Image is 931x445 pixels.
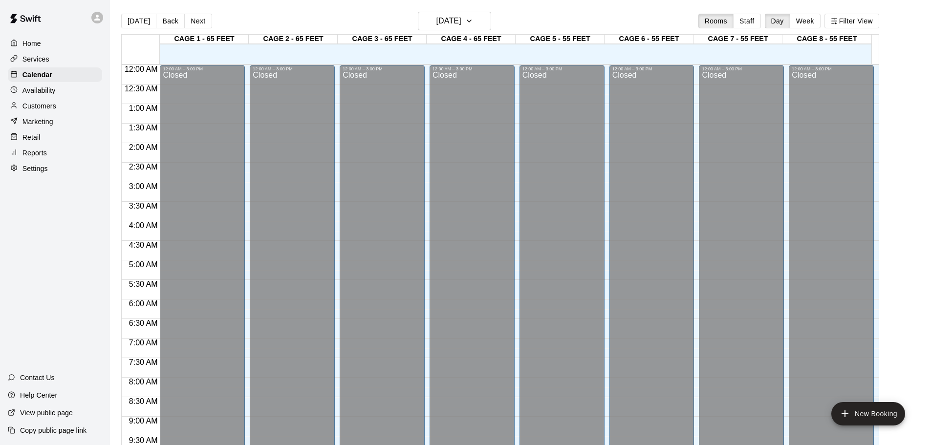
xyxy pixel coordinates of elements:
button: Week [790,14,821,28]
button: [DATE] [121,14,156,28]
span: 7:30 AM [127,358,160,366]
div: 12:00 AM – 3:00 PM [702,66,781,71]
span: 6:30 AM [127,319,160,327]
a: Settings [8,161,102,176]
button: Back [156,14,185,28]
div: 12:00 AM – 3:00 PM [253,66,332,71]
p: Marketing [22,117,53,127]
a: Availability [8,83,102,98]
a: Customers [8,99,102,113]
span: 1:30 AM [127,124,160,132]
div: CAGE 3 - 65 FEET [338,35,427,44]
div: 12:00 AM – 3:00 PM [612,66,692,71]
div: CAGE 7 - 55 FEET [693,35,782,44]
p: Settings [22,164,48,173]
span: 2:30 AM [127,163,160,171]
div: CAGE 8 - 55 FEET [782,35,871,44]
button: [DATE] [418,12,491,30]
p: Customers [22,101,56,111]
span: 9:00 AM [127,417,160,425]
button: Day [765,14,790,28]
span: 6:00 AM [127,299,160,308]
div: CAGE 2 - 65 FEET [249,35,338,44]
div: CAGE 6 - 55 FEET [605,35,693,44]
p: Availability [22,85,56,95]
p: Help Center [20,390,57,400]
h6: [DATE] [436,14,461,28]
span: 12:00 AM [122,65,160,73]
span: 3:00 AM [127,182,160,191]
a: Home [8,36,102,51]
span: 5:30 AM [127,280,160,288]
a: Services [8,52,102,66]
span: 5:00 AM [127,260,160,269]
button: Rooms [698,14,734,28]
div: 12:00 AM – 3:00 PM [343,66,422,71]
a: Calendar [8,67,102,82]
p: Services [22,54,49,64]
p: Reports [22,148,47,158]
button: add [831,402,905,425]
p: Contact Us [20,373,55,382]
div: CAGE 4 - 65 FEET [427,35,516,44]
div: 12:00 AM – 3:00 PM [792,66,871,71]
a: Retail [8,130,102,145]
p: Copy public page link [20,425,87,435]
a: Reports [8,146,102,160]
span: 3:30 AM [127,202,160,210]
span: 2:00 AM [127,143,160,151]
div: 12:00 AM – 3:00 PM [522,66,602,71]
span: 9:30 AM [127,436,160,445]
button: Next [184,14,212,28]
span: 12:30 AM [122,85,160,93]
div: 12:00 AM – 3:00 PM [163,66,242,71]
span: 7:00 AM [127,339,160,347]
span: 4:00 AM [127,221,160,230]
p: Retail [22,132,41,142]
div: CAGE 5 - 55 FEET [516,35,605,44]
p: Home [22,39,41,48]
button: Staff [733,14,761,28]
p: View public page [20,408,73,418]
span: 4:30 AM [127,241,160,249]
button: Filter View [824,14,879,28]
span: 8:00 AM [127,378,160,386]
span: 1:00 AM [127,104,160,112]
div: 12:00 AM – 3:00 PM [433,66,512,71]
div: CAGE 1 - 65 FEET [160,35,249,44]
a: Marketing [8,114,102,129]
p: Calendar [22,70,52,80]
span: 8:30 AM [127,397,160,405]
